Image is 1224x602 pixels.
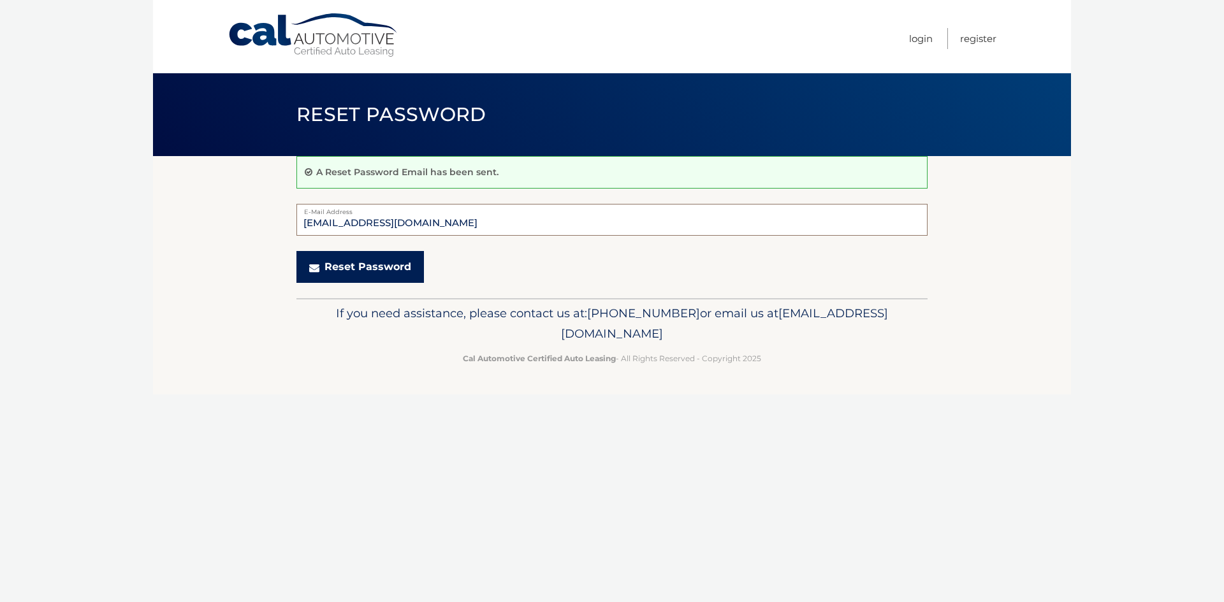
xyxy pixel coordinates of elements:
[305,303,919,344] p: If you need assistance, please contact us at: or email us at
[296,251,424,283] button: Reset Password
[296,204,928,236] input: E-Mail Address
[305,352,919,365] p: - All Rights Reserved - Copyright 2025
[587,306,700,320] span: [PHONE_NUMBER]
[228,13,400,58] a: Cal Automotive
[561,306,888,341] span: [EMAIL_ADDRESS][DOMAIN_NAME]
[909,28,933,49] a: Login
[316,166,499,178] p: A Reset Password Email has been sent.
[960,28,996,49] a: Register
[296,103,486,126] span: Reset Password
[463,354,616,363] strong: Cal Automotive Certified Auto Leasing
[296,204,928,214] label: E-Mail Address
